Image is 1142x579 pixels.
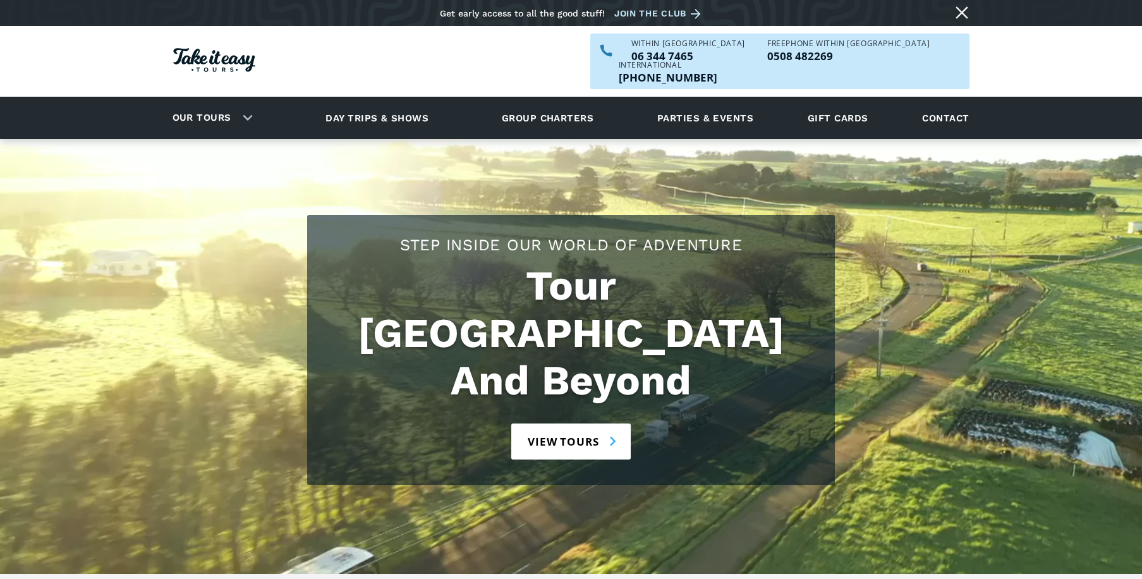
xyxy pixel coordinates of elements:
[916,101,975,135] a: Contact
[631,40,745,47] div: WITHIN [GEOGRAPHIC_DATA]
[310,101,444,135] a: Day trips & shows
[619,72,717,83] p: [PHONE_NUMBER]
[767,51,930,61] a: Call us freephone within NZ on 0508482269
[486,101,609,135] a: Group charters
[320,234,822,256] h2: Step Inside Our World Of Adventure
[163,103,241,133] a: Our tours
[511,424,631,460] a: View tours
[631,51,745,61] p: 06 344 7465
[619,61,717,69] div: International
[614,6,705,21] a: Join the club
[767,40,930,47] div: Freephone WITHIN [GEOGRAPHIC_DATA]
[173,48,255,72] img: Take it easy Tours logo
[631,51,745,61] a: Call us within NZ on 063447465
[801,101,875,135] a: Gift cards
[952,3,972,23] a: Close message
[651,101,760,135] a: Parties & events
[767,51,930,61] p: 0508 482269
[619,72,717,83] a: Call us outside of NZ on +6463447465
[173,42,255,82] a: Homepage
[440,8,605,18] div: Get early access to all the good stuff!
[320,262,822,405] h1: Tour [GEOGRAPHIC_DATA] And Beyond
[157,101,263,135] div: Our tours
